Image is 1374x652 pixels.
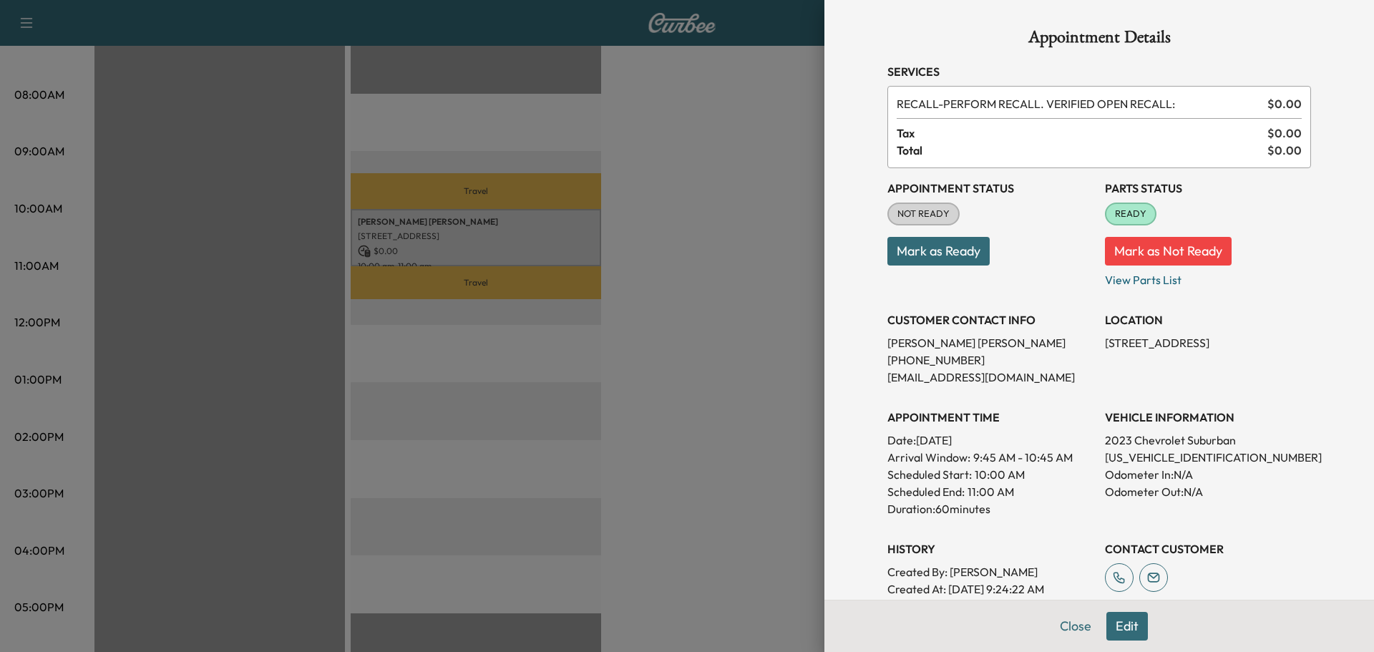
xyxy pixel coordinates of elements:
[1267,142,1302,159] span: $ 0.00
[1105,466,1311,483] p: Odometer In: N/A
[897,125,1267,142] span: Tax
[897,95,1262,112] span: PERFORM RECALL. VERIFIED OPEN RECALL:
[887,351,1093,369] p: [PHONE_NUMBER]
[1106,612,1148,641] button: Edit
[897,142,1267,159] span: Total
[887,598,1093,615] p: Modified By : [PERSON_NAME]
[1105,409,1311,426] h3: VEHICLE INFORMATION
[887,29,1311,52] h1: Appointment Details
[887,334,1093,351] p: [PERSON_NAME] [PERSON_NAME]
[1105,180,1311,197] h3: Parts Status
[887,580,1093,598] p: Created At : [DATE] 9:24:22 AM
[1267,95,1302,112] span: $ 0.00
[887,311,1093,329] h3: CUSTOMER CONTACT INFO
[887,500,1093,517] p: Duration: 60 minutes
[1267,125,1302,142] span: $ 0.00
[887,449,1093,466] p: Arrival Window:
[1106,207,1155,221] span: READY
[1105,449,1311,466] p: [US_VEHICLE_IDENTIFICATION_NUMBER]
[1105,311,1311,329] h3: LOCATION
[973,449,1073,466] span: 9:45 AM - 10:45 AM
[1105,540,1311,558] h3: CONTACT CUSTOMER
[887,540,1093,558] h3: History
[887,563,1093,580] p: Created By : [PERSON_NAME]
[1105,237,1232,266] button: Mark as Not Ready
[887,180,1093,197] h3: Appointment Status
[1051,612,1101,641] button: Close
[887,432,1093,449] p: Date: [DATE]
[887,237,990,266] button: Mark as Ready
[1105,483,1311,500] p: Odometer Out: N/A
[887,466,972,483] p: Scheduled Start:
[887,63,1311,80] h3: Services
[968,483,1014,500] p: 11:00 AM
[887,369,1093,386] p: [EMAIL_ADDRESS][DOMAIN_NAME]
[975,466,1025,483] p: 10:00 AM
[887,483,965,500] p: Scheduled End:
[887,409,1093,426] h3: APPOINTMENT TIME
[1105,334,1311,351] p: [STREET_ADDRESS]
[889,207,958,221] span: NOT READY
[1105,266,1311,288] p: View Parts List
[1105,432,1311,449] p: 2023 Chevrolet Suburban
